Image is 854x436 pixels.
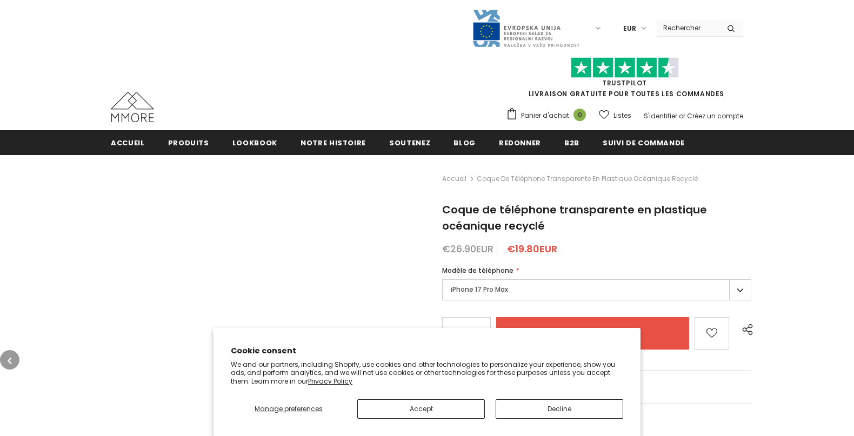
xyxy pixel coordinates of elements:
[442,172,466,185] a: Accueil
[613,110,631,121] span: Listes
[232,130,277,155] a: Lookbook
[571,57,679,78] img: Faites confiance aux étoiles pilotes
[564,130,579,155] a: B2B
[644,111,677,120] a: S'identifier
[301,138,366,148] span: Notre histoire
[111,130,145,155] a: Accueil
[603,138,685,148] span: Suivi de commande
[389,130,430,155] a: soutenez
[499,130,541,155] a: Redonner
[301,130,366,155] a: Notre histoire
[442,279,751,300] label: iPhone 17 Pro Max
[442,266,513,275] span: Modèle de téléphone
[657,20,719,36] input: Search Site
[564,138,579,148] span: B2B
[603,130,685,155] a: Suivi de commande
[472,9,580,48] img: Javni Razpis
[111,138,145,148] span: Accueil
[521,110,569,121] span: Panier d'achat
[602,78,647,88] a: TrustPilot
[255,404,323,413] span: Manage preferences
[357,399,485,419] button: Accept
[472,23,580,32] a: Javni Razpis
[231,345,623,357] h2: Cookie consent
[389,138,430,148] span: soutenez
[453,138,476,148] span: Blog
[168,130,209,155] a: Produits
[623,23,636,34] span: EUR
[231,360,623,386] p: We and our partners, including Shopify, use cookies and other technologies to personalize your ex...
[573,109,586,121] span: 0
[687,111,743,120] a: Créez un compte
[507,242,557,256] span: €19.80EUR
[496,317,689,350] input: Add to cart
[232,138,277,148] span: Lookbook
[506,108,591,124] a: Panier d'achat 0
[506,62,743,98] span: LIVRAISON GRATUITE POUR TOUTES LES COMMANDES
[477,172,698,185] span: Coque de téléphone transparente en plastique océanique recyclé
[308,377,352,386] a: Privacy Policy
[453,130,476,155] a: Blog
[679,111,685,120] span: or
[499,138,541,148] span: Redonner
[442,202,707,233] span: Coque de téléphone transparente en plastique océanique recyclé
[442,242,493,256] span: €26.90EUR
[111,92,154,122] img: Cas MMORE
[231,399,346,419] button: Manage preferences
[496,399,623,419] button: Decline
[599,106,631,125] a: Listes
[168,138,209,148] span: Produits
